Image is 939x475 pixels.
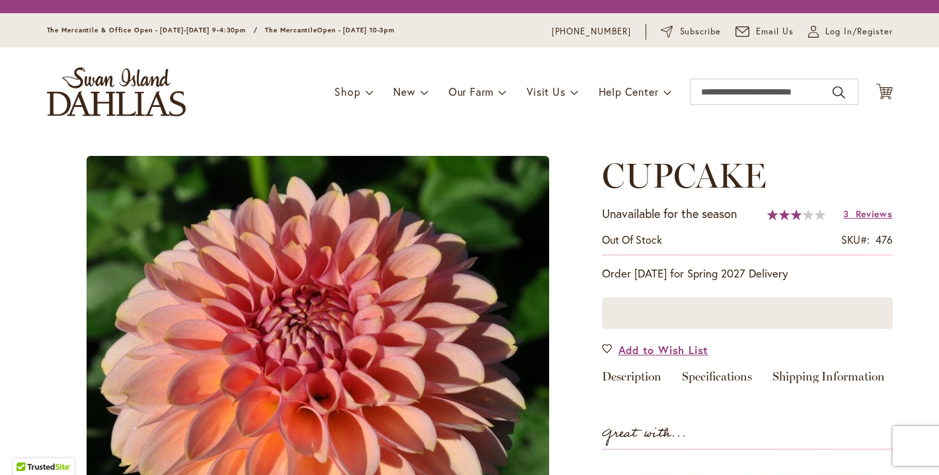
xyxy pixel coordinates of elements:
[833,82,845,103] button: Search
[602,423,687,445] strong: Great with...
[756,25,794,38] span: Email Us
[825,25,893,38] span: Log In/Register
[449,85,494,98] span: Our Farm
[602,371,661,390] a: Description
[876,233,893,248] div: 476
[599,85,659,98] span: Help Center
[527,85,565,98] span: Visit Us
[843,207,892,220] a: 3 Reviews
[602,266,893,281] p: Order [DATE] for Spring 2027 Delivery
[767,209,825,220] div: 62%
[393,85,415,98] span: New
[552,25,632,38] a: [PHONE_NUMBER]
[602,342,709,357] a: Add to Wish List
[602,371,893,390] div: Detailed Product Info
[602,155,767,196] span: CUPCAKE
[602,233,662,248] div: Availability
[682,371,752,390] a: Specifications
[334,85,360,98] span: Shop
[10,428,47,465] iframe: Launch Accessibility Center
[680,25,722,38] span: Subscribe
[808,25,893,38] a: Log In/Register
[602,233,662,246] span: Out of stock
[602,205,737,223] p: Unavailable for the season
[772,371,885,390] a: Shipping Information
[317,26,394,34] span: Open - [DATE] 10-3pm
[843,207,849,220] span: 3
[619,342,709,357] span: Add to Wish List
[47,26,318,34] span: The Mercantile & Office Open - [DATE]-[DATE] 9-4:30pm / The Mercantile
[856,207,893,220] span: Reviews
[661,25,721,38] a: Subscribe
[841,233,870,246] strong: SKU
[47,67,186,116] a: store logo
[735,25,794,38] a: Email Us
